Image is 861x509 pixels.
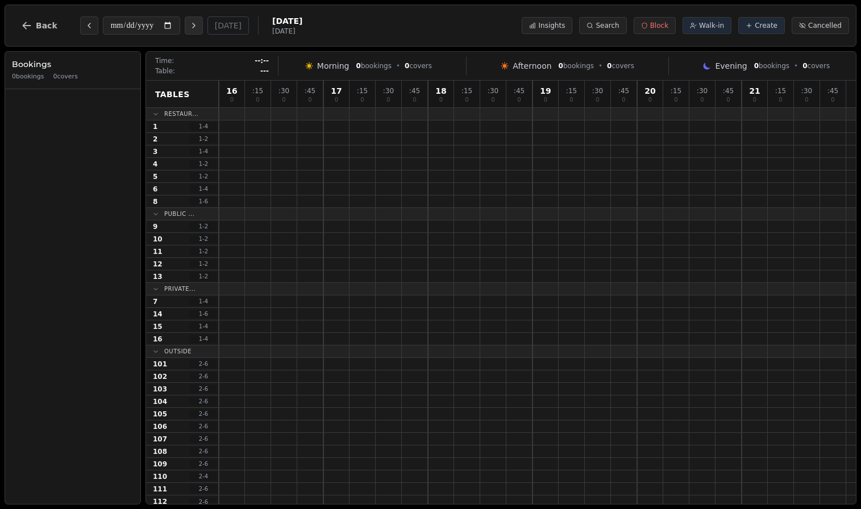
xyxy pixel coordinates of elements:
[153,260,163,269] span: 12
[413,97,416,103] span: 0
[155,89,190,100] span: Tables
[190,172,217,181] span: 1 - 2
[153,397,167,406] span: 104
[190,247,217,256] span: 1 - 2
[190,322,217,331] span: 1 - 4
[802,62,807,70] span: 0
[622,97,625,103] span: 0
[190,160,217,168] span: 1 - 2
[190,222,217,231] span: 1 - 2
[559,61,594,70] span: bookings
[540,87,551,95] span: 19
[164,347,192,356] span: Outside
[754,62,759,70] span: 0
[360,97,364,103] span: 0
[153,272,163,281] span: 13
[164,285,196,293] span: Private...
[579,17,626,34] button: Search
[190,122,217,131] span: 1 - 4
[272,27,302,36] span: [DATE]
[190,260,217,268] span: 1 - 2
[356,61,392,70] span: bookings
[190,460,217,468] span: 2 - 6
[305,87,315,94] span: : 45
[153,322,163,331] span: 15
[569,97,573,103] span: 0
[190,147,217,156] span: 1 - 4
[335,97,338,103] span: 0
[153,310,163,319] span: 14
[596,21,619,30] span: Search
[488,87,498,94] span: : 30
[153,185,157,194] span: 6
[357,87,368,94] span: : 15
[754,61,789,70] span: bookings
[12,72,44,82] span: 0 bookings
[648,97,652,103] span: 0
[409,87,420,94] span: : 45
[808,21,842,30] span: Cancelled
[544,97,547,103] span: 0
[598,61,602,70] span: •
[683,17,731,34] button: Walk-in
[190,335,217,343] span: 1 - 4
[607,62,612,70] span: 0
[435,87,446,95] span: 18
[405,61,432,70] span: covers
[538,21,565,30] span: Insights
[753,97,756,103] span: 0
[699,21,724,30] span: Walk-in
[153,372,167,381] span: 102
[331,87,342,95] span: 17
[190,297,217,306] span: 1 - 4
[153,172,157,181] span: 5
[802,61,830,70] span: covers
[190,435,217,443] span: 2 - 6
[190,360,217,368] span: 2 - 6
[272,15,302,27] span: [DATE]
[153,497,167,506] span: 112
[596,97,599,103] span: 0
[53,72,78,82] span: 0 covers
[252,87,263,94] span: : 15
[153,422,167,431] span: 106
[153,447,167,456] span: 108
[153,160,157,169] span: 4
[153,360,167,369] span: 101
[792,17,849,34] button: Cancelled
[190,272,217,281] span: 1 - 2
[522,17,572,34] button: Insights
[164,210,194,218] span: Public ...
[256,97,259,103] span: 0
[749,87,760,95] span: 21
[190,447,217,456] span: 2 - 6
[282,97,285,103] span: 0
[723,87,734,94] span: : 45
[153,147,157,156] span: 3
[607,61,634,70] span: covers
[190,422,217,431] span: 2 - 6
[831,97,834,103] span: 0
[153,197,157,206] span: 8
[226,87,237,95] span: 16
[308,97,311,103] span: 0
[700,97,704,103] span: 0
[190,185,217,193] span: 1 - 4
[190,310,217,318] span: 1 - 6
[190,397,217,406] span: 2 - 6
[155,56,174,65] span: Time:
[671,87,681,94] span: : 15
[386,97,390,103] span: 0
[356,62,361,70] span: 0
[153,472,167,481] span: 110
[278,87,289,94] span: : 30
[805,97,808,103] span: 0
[155,66,175,76] span: Table:
[190,135,217,143] span: 1 - 2
[715,60,747,72] span: Evening
[697,87,708,94] span: : 30
[559,62,563,70] span: 0
[592,87,603,94] span: : 30
[513,60,551,72] span: Afternoon
[153,435,167,444] span: 107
